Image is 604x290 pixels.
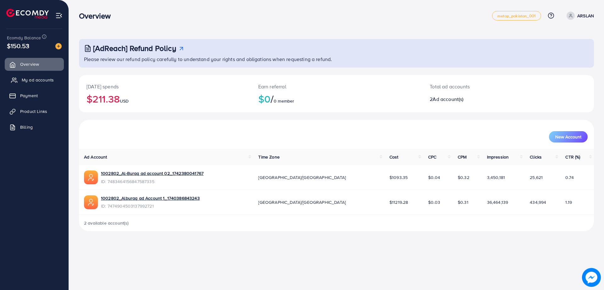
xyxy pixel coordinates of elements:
span: Impression [487,154,509,160]
h2: $0 [258,93,415,105]
span: / [271,92,274,106]
span: CPM [458,154,467,160]
span: 0.74 [565,174,574,181]
a: ARSLAN [564,12,594,20]
p: Total ad accounts [430,83,543,90]
span: 0 member [274,98,294,104]
span: Time Zone [258,154,279,160]
span: 25,621 [530,174,543,181]
span: metap_pakistan_001 [497,14,536,18]
h3: Overview [79,11,116,20]
span: 36,464,139 [487,199,508,205]
img: image [55,43,62,49]
span: $150.53 [7,41,29,50]
a: 1002802_Alburaq ad Account 1_1740386843243 [101,195,200,201]
span: Overview [20,61,39,67]
button: New Account [549,131,588,142]
span: $0.31 [458,199,468,205]
span: Ad account(s) [433,96,463,103]
span: Payment [20,92,38,99]
span: $11219.28 [389,199,408,205]
span: $0.32 [458,174,469,181]
a: Overview [5,58,64,70]
p: Earn referral [258,83,415,90]
h2: $211.38 [87,93,243,105]
span: 3,450,181 [487,174,505,181]
span: CPC [428,154,436,160]
span: $0.03 [428,199,440,205]
a: Product Links [5,105,64,118]
span: ID: 7483464156847587335 [101,178,204,185]
p: [DATE] spends [87,83,243,90]
span: Cost [389,154,399,160]
span: New Account [555,135,581,139]
span: ID: 7474904503137992721 [101,203,200,209]
span: [GEOGRAPHIC_DATA]/[GEOGRAPHIC_DATA] [258,199,346,205]
span: $0.04 [428,174,440,181]
img: menu [55,12,63,19]
span: USD [120,98,129,104]
h2: 2 [430,96,543,102]
span: Ecomdy Balance [7,35,41,41]
a: Payment [5,89,64,102]
img: ic-ads-acc.e4c84228.svg [84,170,98,184]
img: logo [6,9,49,19]
img: image [582,268,601,287]
span: My ad accounts [22,77,54,83]
img: ic-ads-acc.e4c84228.svg [84,195,98,209]
a: 1002802_Al-Buraq ad account 02_1742380041767 [101,170,204,176]
p: ARSLAN [577,12,594,20]
a: My ad accounts [5,74,64,86]
span: Product Links [20,108,47,114]
span: Ad Account [84,154,107,160]
span: 434,994 [530,199,546,205]
span: Billing [20,124,33,130]
span: [GEOGRAPHIC_DATA]/[GEOGRAPHIC_DATA] [258,174,346,181]
span: 1.19 [565,199,572,205]
span: CTR (%) [565,154,580,160]
a: metap_pakistan_001 [492,11,541,20]
span: 2 available account(s) [84,220,129,226]
span: $1093.35 [389,174,408,181]
p: Please review our refund policy carefully to understand your rights and obligations when requesti... [84,55,590,63]
h3: [AdReach] Refund Policy [93,44,176,53]
span: Clicks [530,154,542,160]
a: Billing [5,121,64,133]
